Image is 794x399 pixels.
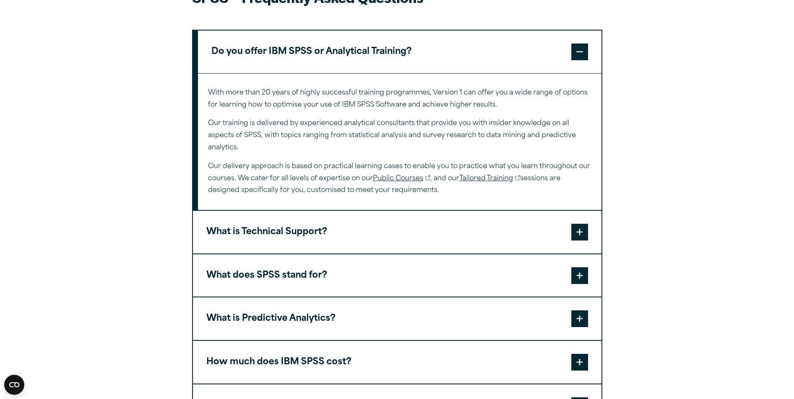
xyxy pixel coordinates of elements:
button: How much does IBM SPSS cost? [193,341,601,384]
p: Our delivery approach is based on practical learning cases to enable you to practice what you lea... [208,161,591,197]
p: With more than 20 years of highly successful training programmes, Version 1 can offer you a wide ... [208,87,591,111]
button: Do you offer IBM SPSS or Analytical Training? [198,31,601,73]
button: What is Predictive Analytics? [193,297,601,340]
div: Do you offer IBM SPSS or Analytical Training? [198,73,601,210]
a: Public Courses [373,173,430,185]
button: What is Technical Support? [193,211,601,253]
p: Our training is delivered by experienced analytical consultants that provide you with insider kno... [208,118,591,153]
button: Open CMP widget [4,375,24,395]
a: Tailored Training [459,173,520,185]
button: What does SPSS stand for? [193,254,601,297]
